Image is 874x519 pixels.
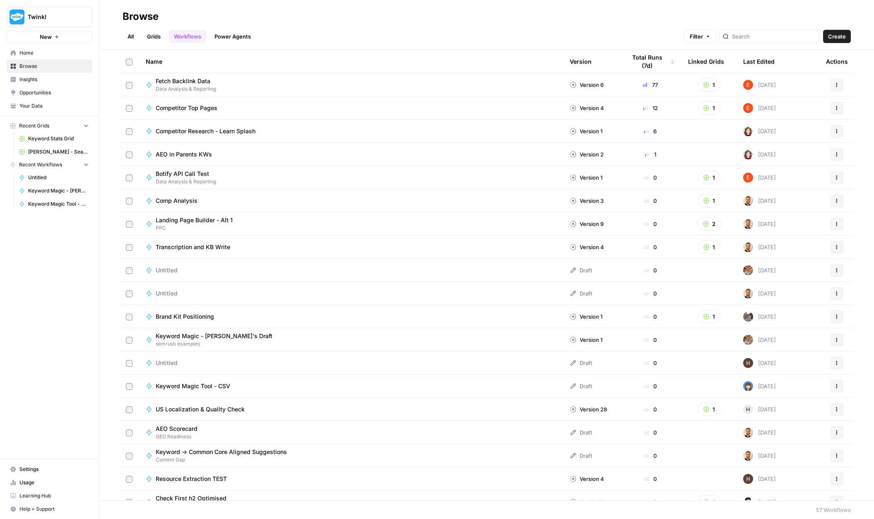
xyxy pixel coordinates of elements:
div: 0 [626,382,675,390]
div: [DATE] [743,173,776,183]
div: Actions [826,50,848,73]
div: Version 4 [570,243,604,251]
a: US Localization & Quality Check [146,405,556,413]
a: Power Agents [209,30,256,43]
div: Version 6 [570,81,604,89]
div: Draft [570,428,592,437]
a: Transcription and KB Write [146,243,556,251]
span: Create [828,32,846,41]
a: Grids [142,30,166,43]
img: 0t9clbwsleue4ene8ofzoko46kvx [743,126,753,136]
div: [DATE] [743,80,776,90]
button: Help + Support [7,502,92,516]
span: Botify API Call Test [156,170,209,178]
a: Untitled [15,171,92,184]
div: Version 28 [570,405,607,413]
a: Workflows [169,30,206,43]
span: H [746,405,750,413]
button: 1 [698,78,720,91]
span: Keyword Stats Grid [28,135,89,142]
span: Recent Grids [19,122,49,130]
span: Help + Support [19,505,89,513]
img: ggqkytmprpadj6gr8422u7b6ymfp [743,242,753,252]
img: b65sxp8wo9gq7o48wcjghdpjk03q [743,381,753,391]
button: 1 [698,403,720,416]
img: ggqkytmprpadj6gr8422u7b6ymfp [743,196,753,206]
img: Twinkl Logo [10,10,24,24]
div: 6 [626,127,675,135]
span: Keyword Magic - [PERSON_NAME]'s Draft [156,332,272,340]
img: 8y9pl6iujm21he1dbx14kgzmrglr [743,80,753,90]
div: Last Edited [743,50,775,73]
span: Learning Hub [19,492,89,500]
span: Untitled [156,289,178,298]
a: Usage [7,476,92,489]
a: All [123,30,139,43]
a: Keyword Magic - [PERSON_NAME]'s Draftsemrush examples [146,332,556,348]
img: logo_orange.svg [13,13,20,20]
img: website_grey.svg [13,22,20,28]
div: Version 4 [570,475,604,483]
div: 0 [626,243,675,251]
div: Version 1 [570,336,602,344]
div: [DATE] [743,451,776,461]
span: Insights [19,76,89,83]
div: 0 [626,359,675,367]
div: 0 [626,475,675,483]
span: Settings [19,466,89,473]
div: Version 1 [570,173,602,182]
button: 1 [698,495,720,509]
span: Comp Analysis [156,197,197,205]
span: AEO Scorecard [156,425,197,433]
div: 12 [626,104,675,112]
img: 0t9clbwsleue4ene8ofzoko46kvx [743,149,753,159]
img: tab_domain_overview_orange.svg [22,48,29,55]
button: Workspace: Twinkl [7,7,92,27]
span: Your Data [19,102,89,110]
a: Learning Hub [7,489,92,502]
button: 1 [698,194,720,207]
div: Version 9 [570,220,604,228]
div: [DATE] [743,196,776,206]
div: [DATE] [743,404,776,414]
span: Transcription and KB Write [156,243,230,251]
span: Filter [690,32,703,41]
div: 0 [626,336,675,344]
span: Keyword -> Common Core Aligned Suggestions [156,448,287,456]
img: 5fjcwz9j96yb8k4p8fxbxtl1nran [743,497,753,507]
div: [DATE] [743,428,776,437]
div: 1 [626,150,675,159]
a: Resource Extraction TEST [146,475,556,483]
span: Keyword Magic - [PERSON_NAME]'s Draft [28,187,89,195]
div: Keywords by Traffic [91,49,140,54]
a: Keyword Magic - [PERSON_NAME]'s Draft [15,184,92,197]
div: [DATE] [743,219,776,229]
span: Content Gap [156,456,294,464]
a: AEO ScorecardGEO Readiness [146,425,556,440]
img: ggqkytmprpadj6gr8422u7b6ymfp [743,428,753,437]
span: Untitled [28,174,89,181]
div: [DATE] [743,103,776,113]
button: 1 [698,171,720,184]
div: [DATE] [743,358,776,368]
div: 57 Workflows [816,506,851,514]
span: Browse [19,62,89,70]
div: Version 1 [570,127,602,135]
a: Botify API Call TestData Analysis & Reporting [146,170,556,185]
img: 3gvzbppwfisvml0x668cj17z7zh7 [743,335,753,345]
button: 2 [698,217,721,231]
div: 77 [626,81,675,89]
a: Comp Analysis [146,197,556,205]
img: 436bim7ufhw3ohwxraeybzubrpb8 [743,358,753,368]
span: Opportunities [19,89,89,96]
span: US Localization & Quality Check [156,405,245,413]
div: [DATE] [743,335,776,345]
span: Competitor Research - Learn Splash [156,127,255,135]
div: Draft [570,266,592,274]
div: [DATE] [743,312,776,322]
img: 8y9pl6iujm21he1dbx14kgzmrglr [743,103,753,113]
span: GEO Readiness [156,433,204,440]
div: Domain Overview [31,49,74,54]
div: Linked Grids [688,50,724,73]
span: Untitled [156,266,178,274]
